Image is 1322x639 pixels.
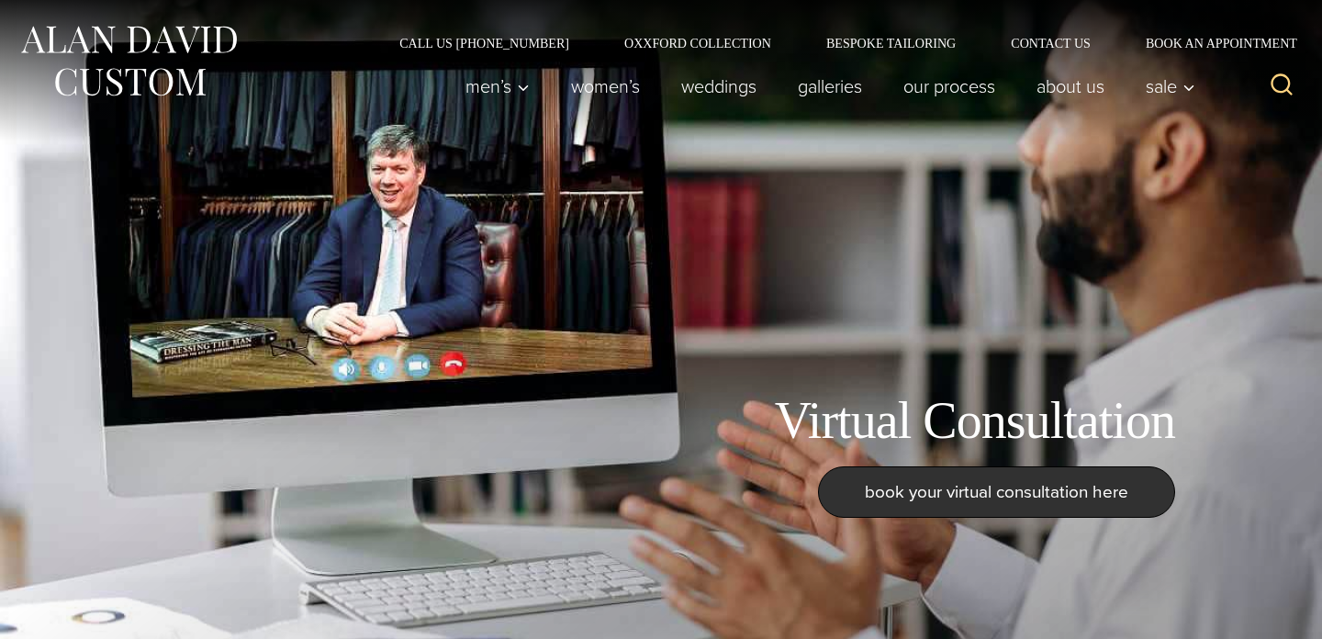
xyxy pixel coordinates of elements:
a: Oxxford Collection [597,37,799,50]
a: weddings [661,68,778,105]
nav: Primary Navigation [445,68,1205,105]
img: Alan David Custom [18,20,239,102]
a: Women’s [551,68,661,105]
a: Galleries [778,68,883,105]
h1: Virtual Consultation [775,390,1175,452]
a: Our Process [883,68,1016,105]
a: Bespoke Tailoring [799,37,983,50]
a: About Us [1016,68,1126,105]
button: View Search Form [1260,64,1304,108]
nav: Secondary Navigation [372,37,1304,50]
a: book your virtual consultation here [818,466,1175,518]
span: Sale [1146,77,1195,95]
span: Men’s [465,77,530,95]
a: Contact Us [983,37,1118,50]
span: book your virtual consultation here [865,478,1128,505]
a: Call Us [PHONE_NUMBER] [372,37,597,50]
a: Book an Appointment [1118,37,1304,50]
